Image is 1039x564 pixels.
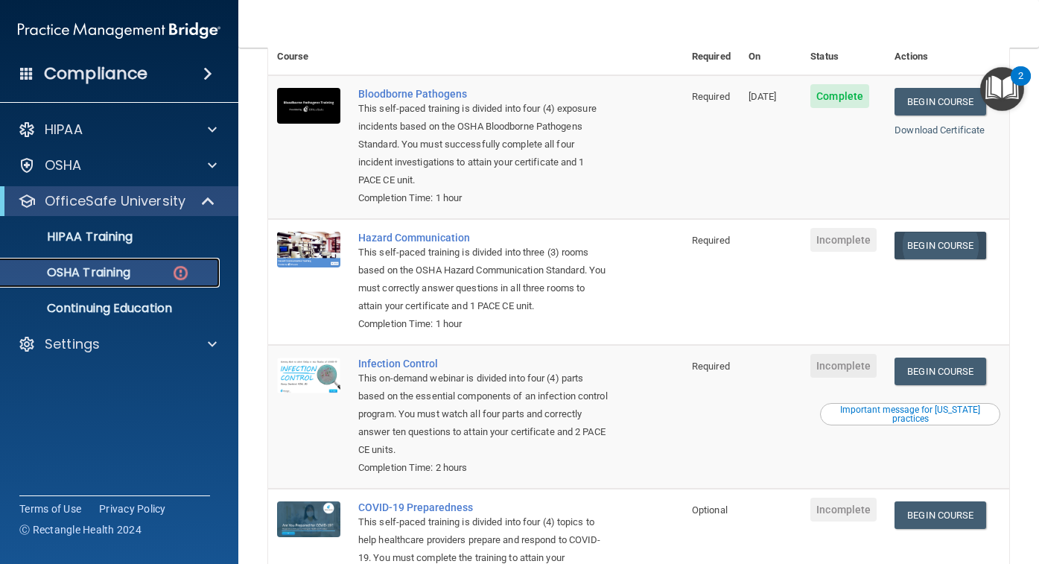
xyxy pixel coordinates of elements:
iframe: Drift Widget Chat Controller [781,458,1021,518]
span: [DATE] [749,91,777,102]
a: Terms of Use [19,501,81,516]
a: Bloodborne Pathogens [358,88,609,100]
a: Hazard Communication [358,232,609,244]
p: OfficeSafe University [45,192,185,210]
span: Required [692,235,730,246]
span: Incomplete [810,354,877,378]
a: Begin Course [895,88,985,115]
span: Complete [810,84,869,108]
div: 2 [1018,76,1023,95]
th: Status [801,21,886,75]
button: Read this if you are a dental practitioner in the state of CA [820,403,1000,425]
div: This self-paced training is divided into four (4) exposure incidents based on the OSHA Bloodborne... [358,100,609,189]
h4: Compliance [44,63,147,84]
p: Settings [45,335,100,353]
img: PMB logo [18,16,220,45]
th: Course [268,21,349,75]
img: danger-circle.6113f641.png [171,264,190,282]
a: OSHA [18,156,217,174]
p: OSHA Training [10,265,130,280]
a: Privacy Policy [99,501,166,516]
span: Optional [692,504,728,516]
th: Expires On [740,21,802,75]
span: Incomplete [810,228,877,252]
th: Required [683,21,740,75]
a: Infection Control [358,358,609,370]
p: HIPAA [45,121,83,139]
a: Settings [18,335,217,353]
div: This on-demand webinar is divided into four (4) parts based on the essential components of an inf... [358,370,609,459]
div: Completion Time: 1 hour [358,315,609,333]
p: OSHA [45,156,82,174]
p: HIPAA Training [10,229,133,244]
div: Completion Time: 1 hour [358,189,609,207]
a: Begin Course [895,358,985,385]
div: Important message for [US_STATE] practices [822,405,998,423]
div: Completion Time: 2 hours [358,459,609,477]
a: Download Certificate [895,124,985,136]
span: Ⓒ Rectangle Health 2024 [19,522,142,537]
div: This self-paced training is divided into three (3) rooms based on the OSHA Hazard Communication S... [358,244,609,315]
a: HIPAA [18,121,217,139]
button: Open Resource Center, 2 new notifications [980,67,1024,111]
a: OfficeSafe University [18,192,216,210]
th: Actions [886,21,1009,75]
a: Begin Course [895,232,985,259]
span: Required [692,361,730,372]
a: COVID-19 Preparedness [358,501,609,513]
p: Continuing Education [10,301,213,316]
span: Required [692,91,730,102]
